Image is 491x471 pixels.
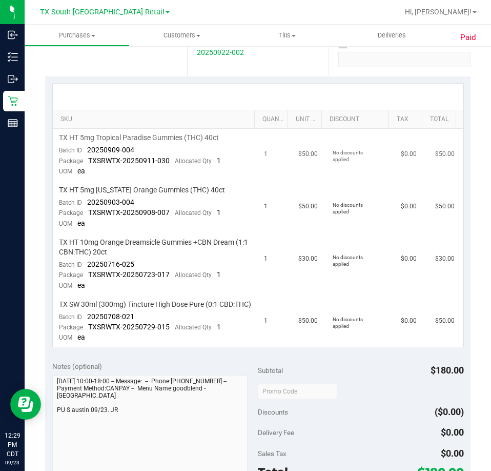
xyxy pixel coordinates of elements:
[8,118,18,128] inline-svg: Reports
[298,202,318,211] span: $50.00
[401,202,417,211] span: $0.00
[264,149,268,159] span: 1
[25,25,130,46] a: Purchases
[88,156,170,165] span: TXSRWTX-20250911-030
[8,30,18,40] inline-svg: Inbound
[435,316,455,326] span: $50.00
[264,316,268,326] span: 1
[401,316,417,326] span: $0.00
[59,185,225,195] span: TX HT 5mg [US_STATE] Orange Gummies (THC) 40ct
[298,149,318,159] span: $50.00
[130,31,234,40] span: Customers
[40,8,165,16] span: TX South-[GEOGRAPHIC_DATA] Retail
[175,158,212,165] span: Allocated Qty
[258,403,288,421] span: Discounts
[405,8,472,16] span: Hi, [PERSON_NAME]!
[430,115,452,124] a: Total
[60,115,250,124] a: SKU
[77,333,85,341] span: ea
[401,254,417,264] span: $0.00
[59,199,82,206] span: Batch ID
[5,459,20,466] p: 09/23
[217,270,221,279] span: 1
[435,254,455,264] span: $30.00
[59,158,83,165] span: Package
[217,156,221,165] span: 1
[217,323,221,331] span: 1
[59,261,82,268] span: Batch ID
[59,282,72,289] span: UOM
[258,449,287,458] span: Sales Tax
[397,115,418,124] a: Tax
[258,366,283,375] span: Subtotal
[59,168,72,175] span: UOM
[87,198,134,206] span: 20250903-004
[77,219,85,227] span: ea
[175,324,212,331] span: Allocated Qty
[333,254,363,267] span: No discounts applied
[88,208,170,217] span: TXSRWTX-20250908-007
[441,427,464,438] span: $0.00
[87,312,134,321] span: 20250708-021
[235,25,340,46] a: Tills
[10,389,41,420] iframe: Resource center
[8,74,18,84] inline-svg: Outbound
[52,362,102,370] span: Notes (optional)
[59,133,219,143] span: TX HT 5mg Tropical Paradise Gummies (THC) 40ct
[59,238,252,257] span: TX HT 10mg Orange Dreamsicle Gummies +CBN Dream (1:1 CBN:THC) 20ct
[401,149,417,159] span: $0.00
[59,271,83,279] span: Package
[217,208,221,217] span: 1
[333,150,363,162] span: No discounts applied
[8,52,18,62] inline-svg: Inventory
[298,316,318,326] span: $50.00
[5,431,20,459] p: 12:29 PM CDT
[364,31,420,40] span: Deliveries
[262,115,284,124] a: Quantity
[333,317,363,329] span: No discounts applied
[59,300,251,309] span: TX SW 30ml (300mg) Tincture High Dose Pure (0:1 CBD:THC)
[197,48,244,56] a: 20250922-002
[435,149,455,159] span: $50.00
[8,96,18,106] inline-svg: Retail
[77,281,85,289] span: ea
[87,146,134,154] span: 20250909-004
[435,406,464,417] span: ($0.00)
[235,31,339,40] span: Tills
[264,202,268,211] span: 1
[59,324,83,331] span: Package
[88,323,170,331] span: TXSRWTX-20250729-015
[59,209,83,217] span: Package
[339,25,444,46] a: Deliveries
[175,209,212,217] span: Allocated Qty
[460,32,476,44] span: Paid
[330,115,384,124] a: Discount
[298,254,318,264] span: $30.00
[77,167,85,175] span: ea
[258,428,294,437] span: Delivery Fee
[59,334,72,341] span: UOM
[435,202,455,211] span: $50.00
[59,313,82,321] span: Batch ID
[175,271,212,279] span: Allocated Qty
[431,365,464,376] span: $180.00
[441,448,464,459] span: $0.00
[258,384,337,399] input: Promo Code
[25,31,129,40] span: Purchases
[59,147,82,154] span: Batch ID
[264,254,268,264] span: 1
[59,220,72,227] span: UOM
[130,25,235,46] a: Customers
[333,202,363,214] span: No discounts applied
[88,270,170,279] span: TXSRWTX-20250723-017
[87,260,134,268] span: 20250716-025
[296,115,317,124] a: Unit Price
